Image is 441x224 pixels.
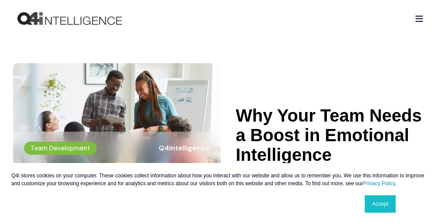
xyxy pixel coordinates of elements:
[363,180,395,187] a: Privacy Policy
[159,143,210,153] span: Q4intelligence
[11,172,430,187] p: Q4i stores cookies on your computer. These cookies collect information about how you interact wit...
[365,195,396,213] a: Accept
[236,106,428,165] h1: Why Your Team Needs a Boost in Emotional Intelligence
[13,63,220,180] img: Interested in leading your team to extraordinary results? Cultivate emotional intelligence (EI) w...
[17,12,122,25] a: Back to Home
[17,12,122,25] img: Q4intelligence, LLC logo
[24,142,97,155] label: Team Development
[410,11,428,26] a: Open Burger Menu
